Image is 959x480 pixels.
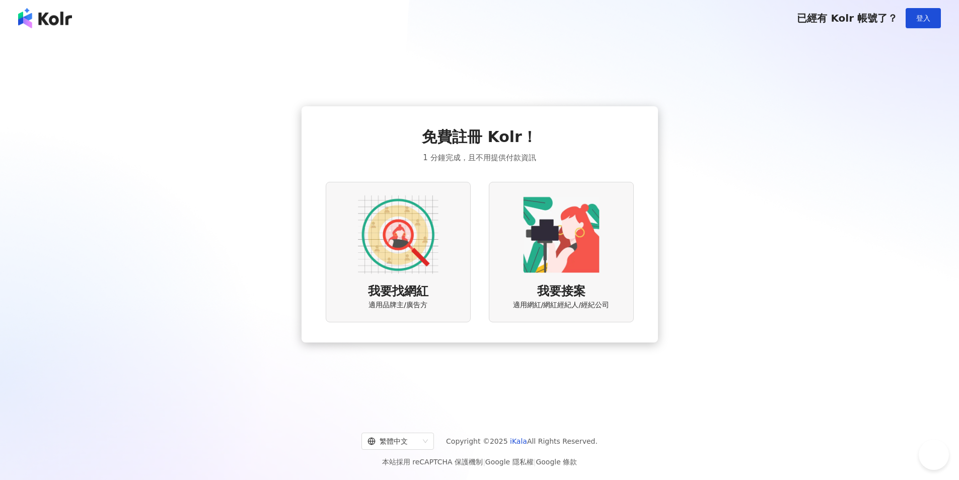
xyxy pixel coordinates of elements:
[919,440,949,470] iframe: Help Scout Beacon - Open
[368,283,428,300] span: 我要找網紅
[18,8,72,28] img: logo
[423,152,536,164] span: 1 分鐘完成，且不用提供付款資訊
[446,435,598,447] span: Copyright © 2025 All Rights Reserved.
[422,126,537,148] span: 免費註冊 Kolr！
[358,194,438,275] img: AD identity option
[510,437,527,445] a: iKala
[797,12,898,24] span: 已經有 Kolr 帳號了？
[513,300,609,310] span: 適用網紅/網紅經紀人/經紀公司
[521,194,602,275] img: KOL identity option
[537,283,585,300] span: 我要接案
[485,458,534,466] a: Google 隱私權
[367,433,419,449] div: 繁體中文
[916,14,930,22] span: 登入
[534,458,536,466] span: |
[906,8,941,28] button: 登入
[483,458,485,466] span: |
[382,456,577,468] span: 本站採用 reCAPTCHA 保護機制
[536,458,577,466] a: Google 條款
[368,300,427,310] span: 適用品牌主/廣告方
